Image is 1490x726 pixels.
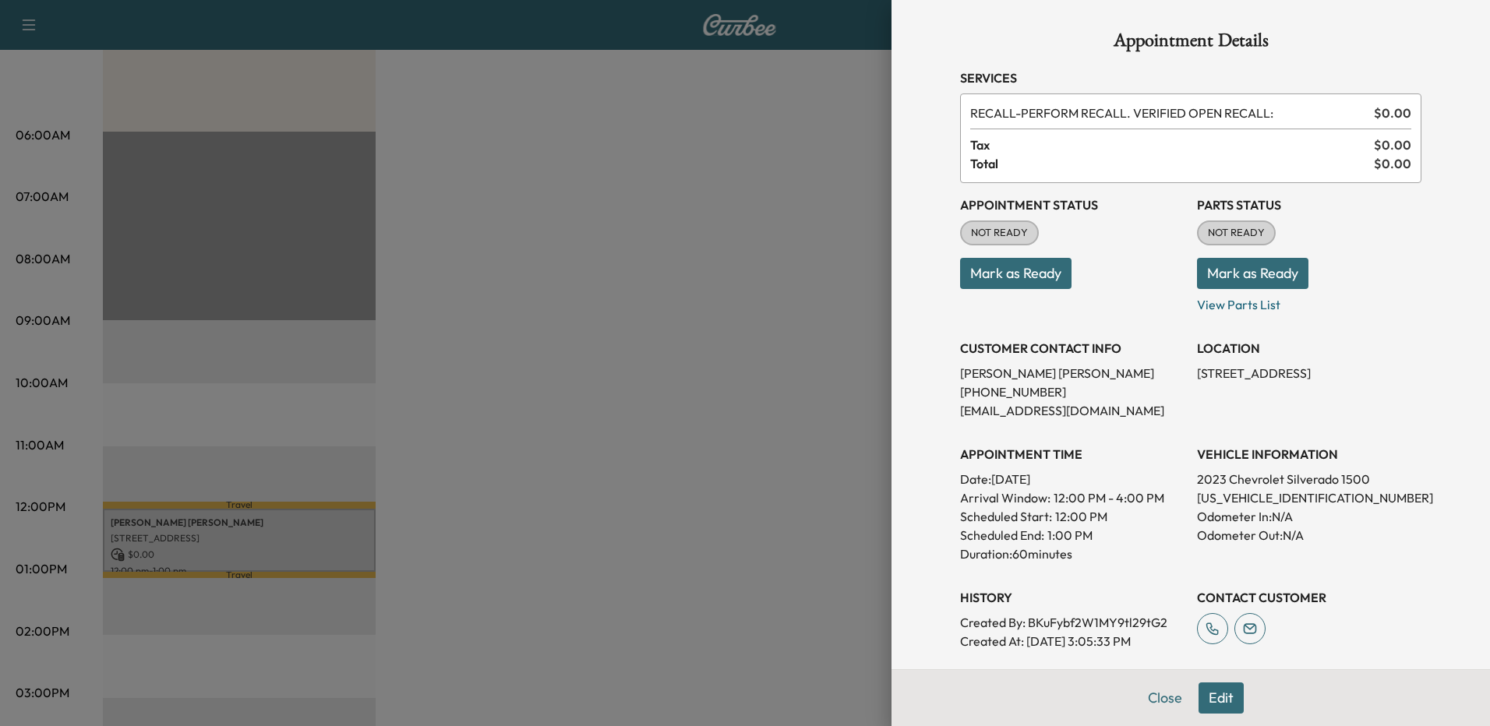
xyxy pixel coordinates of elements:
p: [US_VEHICLE_IDENTIFICATION_NUMBER] [1197,488,1421,507]
span: $ 0.00 [1374,104,1411,122]
p: Created By : BKuFybf2W1MY9tl29tG2 [960,613,1185,632]
p: 1:00 PM [1047,526,1093,544]
h3: Parts Status [1197,196,1421,214]
button: Mark as Ready [1197,258,1308,289]
p: 12:00 PM [1055,507,1107,526]
h3: LOCATION [1197,339,1421,358]
p: Arrival Window: [960,488,1185,507]
span: PERFORM RECALL. VERIFIED OPEN RECALL: [970,104,1368,122]
p: View Parts List [1197,289,1421,314]
span: NOT READY [962,225,1037,241]
h3: CONTACT CUSTOMER [1197,588,1421,607]
p: Duration: 60 minutes [960,544,1185,563]
button: Close [1138,682,1192,714]
button: Edit [1199,682,1244,714]
span: $ 0.00 [1374,154,1411,173]
h3: Services [960,69,1421,87]
p: [PHONE_NUMBER] [960,382,1185,401]
p: [EMAIL_ADDRESS][DOMAIN_NAME] [960,401,1185,420]
span: $ 0.00 [1374,136,1411,154]
h3: APPOINTMENT TIME [960,445,1185,463]
p: 2023 Chevrolet Silverado 1500 [1197,470,1421,488]
p: Scheduled Start: [960,507,1052,526]
span: Tax [970,136,1374,154]
h3: History [960,588,1185,607]
p: [PERSON_NAME] [PERSON_NAME] [960,364,1185,382]
p: [STREET_ADDRESS] [1197,364,1421,382]
p: Odometer Out: N/A [1197,526,1421,544]
p: Date: [DATE] [960,470,1185,488]
h3: Appointment Status [960,196,1185,214]
span: 12:00 PM - 4:00 PM [1054,488,1164,507]
h3: CUSTOMER CONTACT INFO [960,339,1185,358]
button: Mark as Ready [960,258,1072,289]
span: Total [970,154,1374,173]
p: Odometer In: N/A [1197,507,1421,526]
h3: VEHICLE INFORMATION [1197,445,1421,463]
p: Scheduled End: [960,526,1044,544]
span: NOT READY [1199,225,1274,241]
p: Created At : [DATE] 3:05:33 PM [960,632,1185,650]
h1: Appointment Details [960,31,1421,56]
